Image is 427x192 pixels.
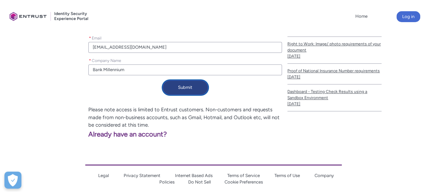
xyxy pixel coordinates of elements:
[287,68,381,74] span: Proof of National Insurance Number requirements
[354,11,369,21] a: Home
[88,34,104,41] label: Email
[274,173,300,178] a: Terms of Use
[88,56,124,64] label: Company Name
[225,179,263,185] a: Cookie Preferences
[98,173,109,178] a: Legal
[287,75,300,79] lightning-formatted-date-time: [DATE]
[227,173,260,178] a: Terms of Service
[4,172,21,189] button: Open Preferences
[5,106,282,129] p: Please note access is limited to Entrust customers. Non-customers and requests made from non-busi...
[287,37,381,64] a: Right to Work: Image/ photo requirements of your document[DATE]
[287,41,381,53] span: Right to Work: Image/ photo requirements of your document
[287,64,381,84] a: Proof of National Insurance Number requirements[DATE]
[4,172,21,189] div: Cookie Preferences
[89,58,91,63] abbr: required
[175,173,212,178] a: Internet Based Ads
[287,101,300,106] lightning-formatted-date-time: [DATE]
[5,130,167,138] a: Already have an account?
[396,11,420,22] button: Log in
[287,84,381,111] a: Dashboard - Testing Check Results using a Sandbox Environment[DATE]
[89,36,91,41] abbr: required
[287,89,381,101] span: Dashboard - Testing Check Results using a Sandbox Environment
[188,179,211,185] a: Do Not Sell
[123,173,160,178] a: Privacy Statement
[162,80,208,95] button: Submit
[287,54,300,59] lightning-formatted-date-time: [DATE]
